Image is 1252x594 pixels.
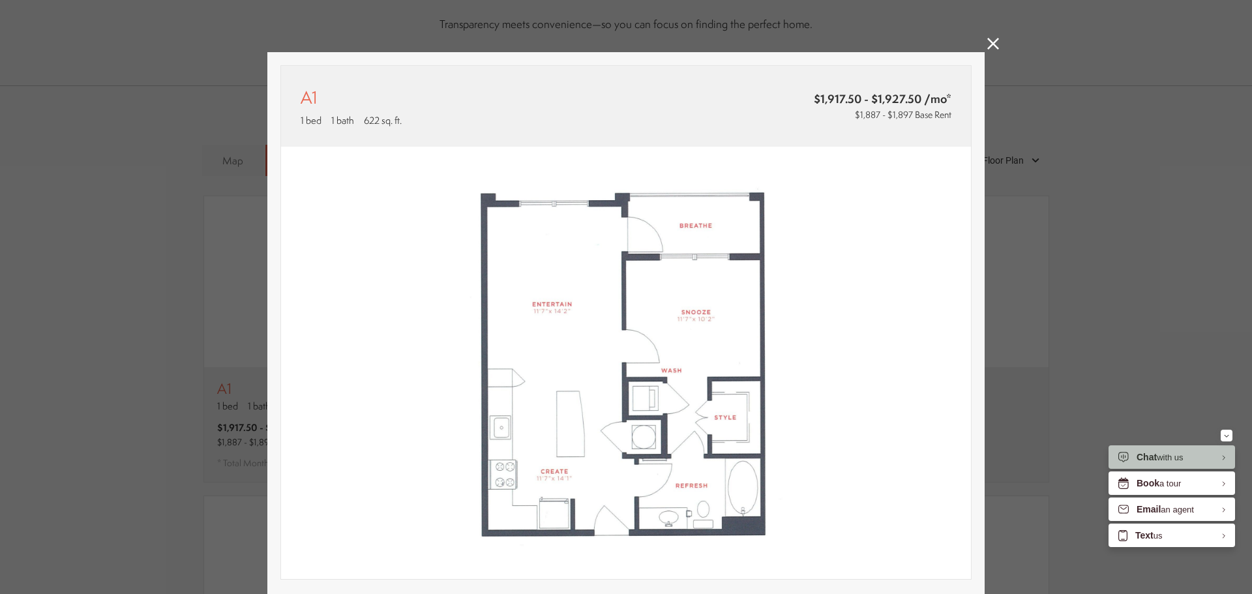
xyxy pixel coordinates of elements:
[301,85,318,110] p: A1
[301,113,321,127] span: 1 bed
[855,108,951,121] span: $1,887 - $1,897 Base Rent
[364,113,402,127] span: 622 sq. ft.
[331,113,354,127] span: 1 bath
[708,91,951,107] span: $1,917.50 - $1,927.50 /mo*
[281,147,971,580] img: A1 - 1 bedroom floor plan layout with 1 bathroom and 622 square feet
